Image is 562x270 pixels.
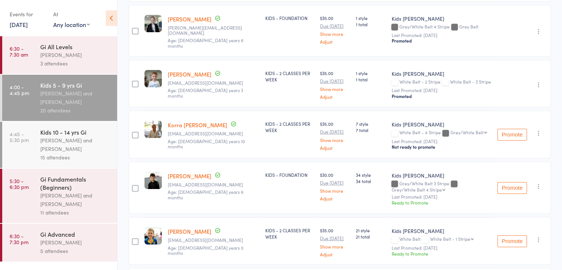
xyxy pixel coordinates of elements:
img: image1728622472.png [144,172,162,189]
div: [PERSON_NAME] and [PERSON_NAME] [40,136,111,153]
div: Gi Advanced [40,230,111,238]
a: Adjust [320,196,350,201]
span: 21 style [356,227,386,233]
a: Adjust [320,39,350,44]
div: 15 attendees [40,153,111,162]
div: Grey/White Belt 3 Stripe [391,181,491,192]
span: Age: [DEMOGRAPHIC_DATA] years 0 months [168,244,243,256]
small: Due [DATE] [320,78,350,84]
div: Kids 5 - 9 yrs Gi [40,81,111,89]
span: 1 total [356,76,386,82]
small: Last Promoted: [DATE] [391,88,491,93]
time: 4:00 - 4:45 pm [10,84,29,96]
small: Due [DATE] [320,129,350,134]
div: [PERSON_NAME] and [PERSON_NAME] [40,191,111,208]
div: Promoted [391,38,491,44]
div: KIDS - FOUNDATION [265,15,314,21]
a: [PERSON_NAME] [168,15,211,23]
button: Promote [497,129,527,141]
div: $35.00 [320,227,350,256]
span: 34 total [356,178,386,184]
span: Age: [DEMOGRAPHIC_DATA] years 6 months [168,189,243,200]
div: Any location [53,20,90,28]
div: Grey/White Belt [450,130,483,135]
span: 1 style [356,70,386,76]
small: Due [DATE] [320,23,350,28]
div: White Belt [391,236,491,243]
div: Gi All Levels [40,43,111,51]
img: image1724051177.png [144,15,162,32]
a: Show more [320,87,350,91]
div: Kids [PERSON_NAME] [391,121,491,128]
a: Adjust [320,145,350,150]
div: Kids 10 - 14 yrs Gi [40,128,111,136]
div: Kids [PERSON_NAME] [391,172,491,179]
time: 4:45 - 5:30 pm [10,131,29,143]
div: [PERSON_NAME] and [PERSON_NAME] [40,89,111,106]
a: Adjust [320,252,350,257]
a: Korra [PERSON_NAME] [168,121,227,129]
div: KIDS - FOUNDATION [265,172,314,178]
a: Show more [320,31,350,36]
img: image1747032674.png [144,70,162,87]
small: Due [DATE] [320,180,350,185]
small: Last Promoted: [DATE] [391,33,491,38]
a: 6:30 -7:30 pmGi Advanced[PERSON_NAME]5 attendees [2,224,117,261]
div: At [53,8,90,20]
a: Adjust [320,94,350,99]
a: [PERSON_NAME] [168,70,211,78]
div: $35.00 [320,15,350,44]
div: White Belt - 1 Stripe [430,236,470,241]
div: $35.00 [320,121,350,150]
span: 7 total [356,127,386,133]
time: 5:30 - 6:30 pm [10,178,29,190]
div: KIDS - 2 CLASSES PER WEEK [265,227,314,240]
small: Mcclelland101010@gmail.com [168,131,259,136]
span: 21 total [356,233,386,240]
span: 34 style [356,172,386,178]
span: 1 style [356,15,386,21]
div: Promoted [391,93,491,99]
div: Kids [PERSON_NAME] [391,227,491,234]
div: Ready to Promote [391,199,491,206]
small: Last Promoted: [DATE] [391,194,491,199]
div: 3 attendees [40,59,111,68]
button: Promote [497,182,527,194]
small: Last Promoted: [DATE] [391,245,491,250]
small: l.benham@hotmail.com [168,25,259,36]
div: Events for [10,8,46,20]
a: 5:30 -6:30 pmGi Fundamentals (Beginners)[PERSON_NAME] and [PERSON_NAME]11 attendees [2,169,117,223]
small: Due [DATE] [320,236,350,241]
img: image1750139587.png [144,227,162,244]
div: KIDS - 2 CLASSES PER WEEK [265,70,314,82]
div: $35.00 [320,70,350,99]
div: Grey/White Belt 4 Stripe [391,24,491,30]
a: Show more [320,138,350,142]
div: Gi Fundamentals (Beginners) [40,175,111,191]
span: 1 total [356,21,386,27]
a: [PERSON_NAME] [168,227,211,235]
div: [PERSON_NAME] [40,51,111,59]
div: Kids [PERSON_NAME] [391,70,491,77]
time: 6:30 - 7:30 am [10,45,28,57]
span: Age: [DEMOGRAPHIC_DATA] years 10 months [168,138,245,149]
div: 5 attendees [40,247,111,255]
small: jaymarc24@hotmail.com [168,80,259,85]
div: 20 attendees [40,106,111,115]
a: 4:00 -4:45 pmKids 5 - 9 yrs Gi[PERSON_NAME] and [PERSON_NAME]20 attendees [2,75,117,121]
button: Promote [497,235,527,247]
span: Age: [DEMOGRAPHIC_DATA] years 6 months [168,37,243,48]
small: Last Promoted: [DATE] [391,139,491,144]
div: White Belt - 4 Stripe [391,130,491,136]
span: White Belt - 3 Stripe [450,78,491,85]
time: 6:30 - 7:30 pm [10,233,28,245]
a: Show more [320,244,350,249]
div: White Belt - 2 Stripe [391,79,491,85]
span: 7 style [356,121,386,127]
small: Lyshmoreing@gmail.com [168,237,259,243]
img: image1745822923.png [144,121,162,138]
div: KIDS - 2 CLASSES PER WEEK [265,121,314,133]
div: $30.00 [320,172,350,201]
small: garvie_r@yahoo.com.au [168,182,259,187]
a: Show more [320,188,350,193]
